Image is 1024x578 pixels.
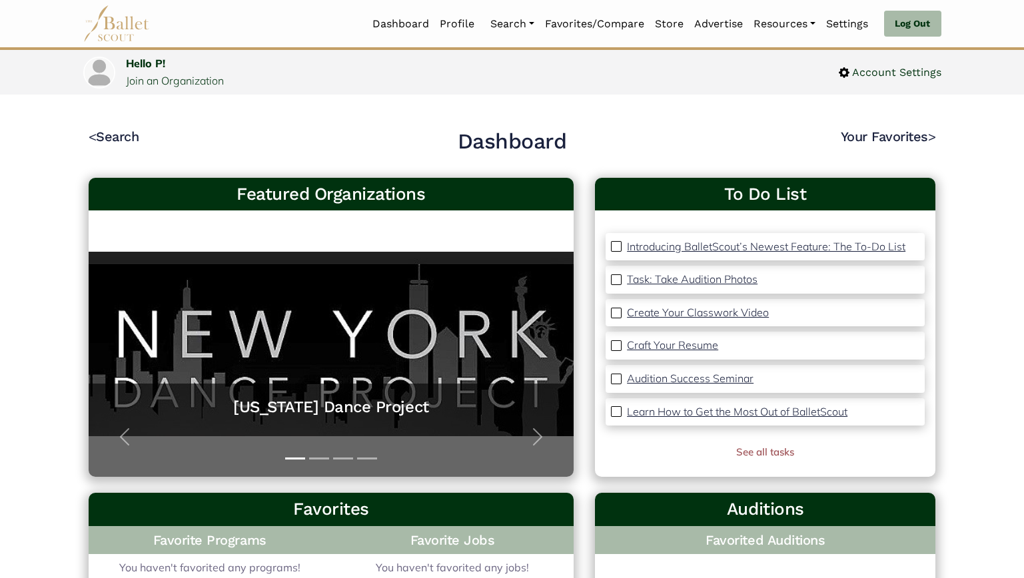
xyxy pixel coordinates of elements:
[102,397,561,418] a: [US_STATE] Dance Project
[89,129,139,144] a: <Search
[627,238,905,256] a: Introducing BalletScout’s Newest Feature: The To-Do List
[627,240,905,253] p: Introducing BalletScout’s Newest Feature: The To-Do List
[627,306,769,319] p: Create Your Classwork Video
[736,445,794,458] a: See all tasks
[821,10,873,38] a: Settings
[928,128,936,144] code: >
[849,64,941,81] span: Account Settings
[606,498,925,521] h3: Auditions
[627,337,718,354] a: Craft Your Resume
[434,10,480,38] a: Profile
[85,58,114,87] img: profile picture
[458,128,567,156] h2: Dashboard
[627,404,847,421] a: Learn How to Get the Most Out of BalletScout
[285,451,305,466] button: Slide 1
[627,338,718,352] p: Craft Your Resume
[99,498,564,521] h3: Favorites
[606,183,925,206] a: To Do List
[126,74,224,87] a: Join an Organization
[839,64,941,81] a: Account Settings
[627,272,758,286] p: Task: Take Audition Photos
[89,128,97,144] code: <
[367,10,434,38] a: Dashboard
[650,10,689,38] a: Store
[331,526,574,554] h4: Favorite Jobs
[841,129,936,144] a: Your Favorites>
[884,11,941,37] a: Log Out
[126,57,165,70] a: Hello P!
[627,271,758,288] a: Task: Take Audition Photos
[627,370,754,388] a: Audition Success Seminar
[99,183,564,206] h3: Featured Organizations
[627,405,847,418] p: Learn How to Get the Most Out of BalletScout
[627,304,769,322] a: Create Your Classwork Video
[333,451,353,466] button: Slide 3
[485,10,540,38] a: Search
[606,531,925,549] h4: Favorited Auditions
[540,10,650,38] a: Favorites/Compare
[309,451,329,466] button: Slide 2
[357,451,377,466] button: Slide 4
[689,10,748,38] a: Advertise
[89,526,331,554] h4: Favorite Programs
[627,372,754,385] p: Audition Success Seminar
[748,10,821,38] a: Resources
